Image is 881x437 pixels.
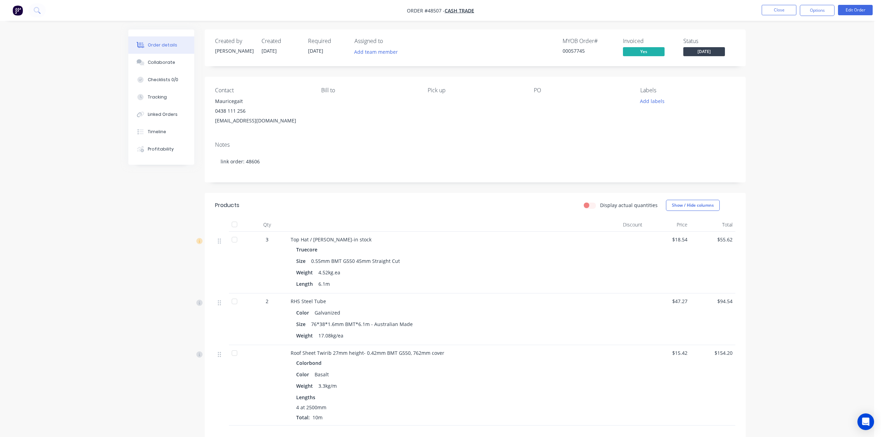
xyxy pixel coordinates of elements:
[291,236,371,243] span: Top Hat / [PERSON_NAME]-in stock
[296,369,312,379] div: Color
[148,129,166,135] div: Timeline
[445,7,474,14] a: Cash Trade
[266,298,268,305] span: 2
[316,331,346,341] div: 17.08kg/ea
[296,267,316,277] div: Weight
[296,414,310,421] span: Total:
[623,47,665,56] span: Yes
[215,38,253,44] div: Created by
[648,298,687,305] span: $47.27
[623,38,675,44] div: Invoiced
[838,5,873,15] button: Edit Order
[215,151,735,172] div: link order: 48606
[128,123,194,140] button: Timeline
[262,38,300,44] div: Created
[296,279,316,289] div: Length
[693,349,733,357] span: $154.20
[128,106,194,123] button: Linked Orders
[296,245,320,255] div: Truecore
[690,218,735,232] div: Total
[215,47,253,54] div: [PERSON_NAME]
[215,96,310,126] div: Mauricegait0438 111 256[EMAIL_ADDRESS][DOMAIN_NAME]
[428,87,523,94] div: Pick up
[215,87,310,94] div: Contact
[308,256,403,266] div: 0.55mm BMT G550 45mm Straight Cut
[215,96,310,106] div: Mauricegait
[148,59,175,66] div: Collaborate
[308,319,416,329] div: 76*38*1.6mm BMT*6.1m - Australian Made
[296,319,308,329] div: Size
[683,47,725,58] button: [DATE]
[148,146,174,152] div: Profitability
[246,218,288,232] div: Qty
[762,5,796,15] button: Close
[648,349,687,357] span: $15.42
[316,279,333,289] div: 6.1m
[296,381,316,391] div: Weight
[857,413,874,430] div: Open Intercom Messenger
[321,87,416,94] div: Bill to
[148,111,178,118] div: Linked Orders
[128,36,194,54] button: Order details
[128,71,194,88] button: Checklists 0/0
[316,267,343,277] div: 4.52kg.ea
[636,96,668,106] button: Add labels
[148,77,178,83] div: Checklists 0/0
[148,94,167,100] div: Tracking
[296,394,315,401] span: Lengths
[291,298,326,305] span: RHS Steel Tube
[215,201,239,209] div: Products
[148,42,177,48] div: Order details
[308,38,346,44] div: Required
[683,47,725,56] span: [DATE]
[215,142,735,148] div: Notes
[640,87,735,94] div: Labels
[296,308,312,318] div: Color
[262,48,277,54] span: [DATE]
[563,47,615,54] div: 00057745
[296,404,326,411] span: 4 at 2500mm
[666,200,720,211] button: Show / Hide columns
[312,308,343,318] div: Galvanized
[800,5,835,16] button: Options
[683,38,735,44] div: Status
[407,7,445,14] span: Order #48507 -
[645,218,690,232] div: Price
[310,414,325,421] span: 10m
[351,47,402,57] button: Add team member
[296,331,316,341] div: Weight
[308,48,323,54] span: [DATE]
[215,116,310,126] div: [EMAIL_ADDRESS][DOMAIN_NAME]
[12,5,23,16] img: Factory
[316,381,340,391] div: 3.3kg/m
[128,88,194,106] button: Tracking
[600,202,658,209] label: Display actual quantities
[266,236,268,243] span: 3
[296,256,308,266] div: Size
[291,350,444,356] span: Roof Sheet Twirib 27mm height- 0.42mm BMT G550, 762mm cover
[128,140,194,158] button: Profitability
[600,218,645,232] div: Discount
[128,54,194,71] button: Collaborate
[534,87,629,94] div: PO
[648,236,687,243] span: $18.54
[296,358,324,368] div: Colorbond
[693,298,733,305] span: $94.54
[693,236,733,243] span: $55.62
[354,47,402,57] button: Add team member
[563,38,615,44] div: MYOB Order #
[354,38,424,44] div: Assigned to
[215,106,310,116] div: 0438 111 256
[312,369,332,379] div: Basalt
